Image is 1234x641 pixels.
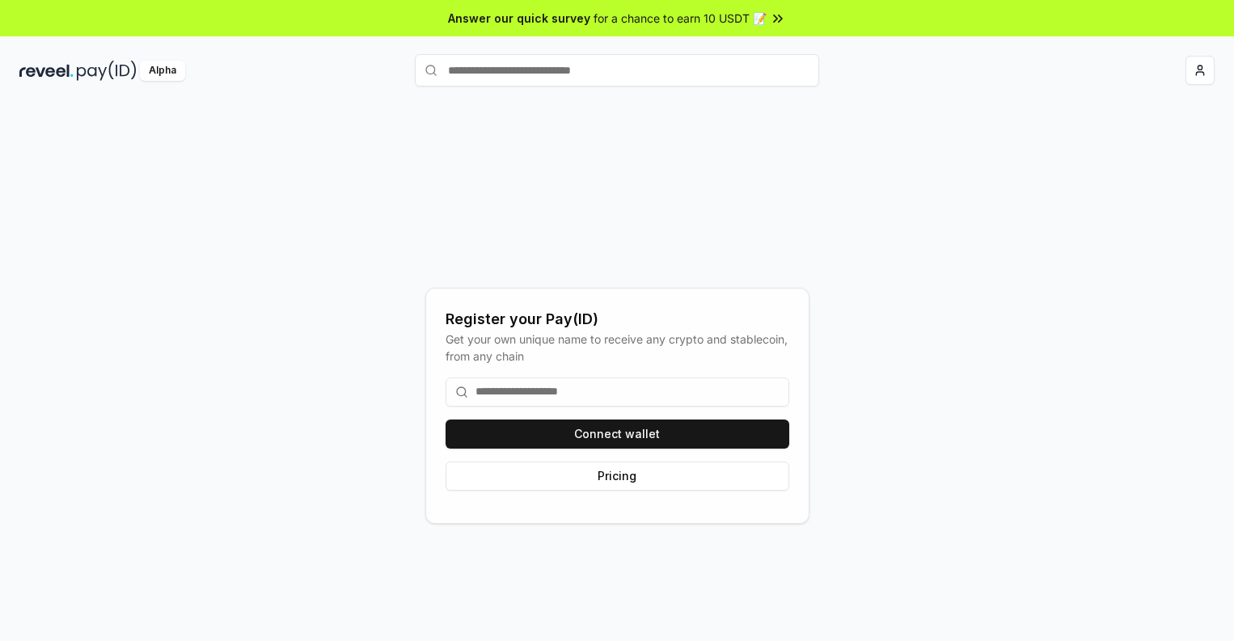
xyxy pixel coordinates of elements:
div: Register your Pay(ID) [446,308,789,331]
div: Get your own unique name to receive any crypto and stablecoin, from any chain [446,331,789,365]
button: Connect wallet [446,420,789,449]
span: Answer our quick survey [448,10,590,27]
img: pay_id [77,61,137,81]
span: for a chance to earn 10 USDT 📝 [594,10,767,27]
img: reveel_dark [19,61,74,81]
div: Alpha [140,61,185,81]
button: Pricing [446,462,789,491]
